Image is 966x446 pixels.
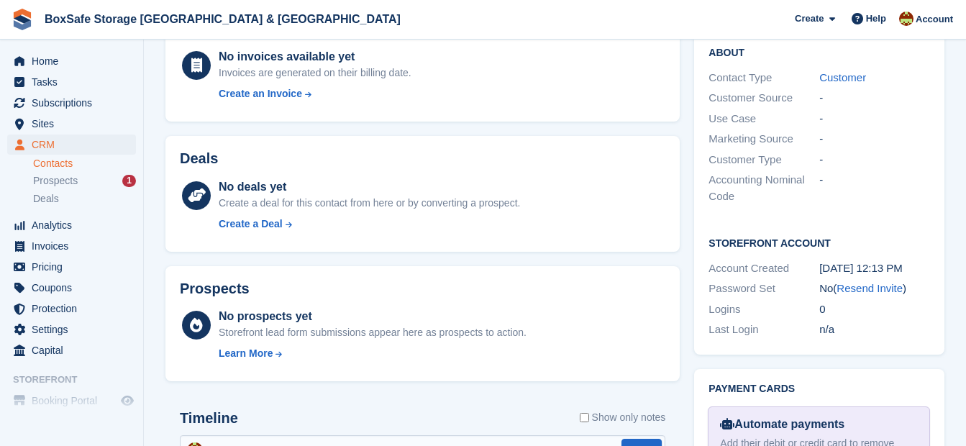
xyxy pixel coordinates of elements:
[795,12,824,26] span: Create
[708,322,819,338] div: Last Login
[219,308,527,325] div: No prospects yet
[899,12,913,26] img: Kim
[13,373,143,387] span: Storefront
[7,391,136,411] a: menu
[580,410,589,425] input: Show only notes
[32,51,118,71] span: Home
[708,383,930,395] h2: Payment cards
[219,217,283,232] div: Create a Deal
[32,114,118,134] span: Sites
[180,150,218,167] h2: Deals
[32,215,118,235] span: Analytics
[708,235,930,250] h2: Storefront Account
[866,12,886,26] span: Help
[219,217,520,232] a: Create a Deal
[7,72,136,92] a: menu
[7,135,136,155] a: menu
[219,86,302,101] div: Create an Invoice
[33,173,136,188] a: Prospects 1
[819,111,930,127] div: -
[819,71,866,83] a: Customer
[7,215,136,235] a: menu
[33,191,136,206] a: Deals
[33,174,78,188] span: Prospects
[32,340,118,360] span: Capital
[12,9,33,30] img: stora-icon-8386f47178a22dfd0bd8f6a31ec36ba5ce8667c1dd55bd0f319d3a0aa187defe.svg
[819,301,930,318] div: 0
[720,416,918,433] div: Automate payments
[219,346,273,361] div: Learn More
[819,90,930,106] div: -
[833,282,906,294] span: ( )
[32,299,118,319] span: Protection
[32,93,118,113] span: Subscriptions
[708,45,930,59] h2: About
[119,392,136,409] a: Preview store
[7,257,136,277] a: menu
[219,178,520,196] div: No deals yet
[32,236,118,256] span: Invoices
[32,135,118,155] span: CRM
[7,319,136,340] a: menu
[708,301,819,318] div: Logins
[219,196,520,211] div: Create a deal for this contact from here or by converting a prospect.
[708,131,819,147] div: Marketing Source
[819,260,930,277] div: [DATE] 12:13 PM
[819,131,930,147] div: -
[7,278,136,298] a: menu
[7,299,136,319] a: menu
[708,152,819,168] div: Customer Type
[32,257,118,277] span: Pricing
[580,410,666,425] label: Show only notes
[708,90,819,106] div: Customer Source
[180,281,250,297] h2: Prospects
[708,260,819,277] div: Account Created
[837,282,903,294] a: Resend Invite
[219,48,411,65] div: No invoices available yet
[819,152,930,168] div: -
[708,172,819,204] div: Accounting Nominal Code
[7,93,136,113] a: menu
[7,236,136,256] a: menu
[708,70,819,86] div: Contact Type
[32,72,118,92] span: Tasks
[33,157,136,170] a: Contacts
[219,65,411,81] div: Invoices are generated on their billing date.
[33,192,59,206] span: Deals
[219,86,411,101] a: Create an Invoice
[219,325,527,340] div: Storefront lead form submissions appear here as prospects to action.
[7,114,136,134] a: menu
[916,12,953,27] span: Account
[219,346,527,361] a: Learn More
[180,410,238,427] h2: Timeline
[32,278,118,298] span: Coupons
[819,281,930,297] div: No
[819,322,930,338] div: n/a
[39,7,406,31] a: BoxSafe Storage [GEOGRAPHIC_DATA] & [GEOGRAPHIC_DATA]
[122,175,136,187] div: 1
[819,172,930,204] div: -
[708,111,819,127] div: Use Case
[7,51,136,71] a: menu
[32,391,118,411] span: Booking Portal
[7,340,136,360] a: menu
[32,319,118,340] span: Settings
[708,281,819,297] div: Password Set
